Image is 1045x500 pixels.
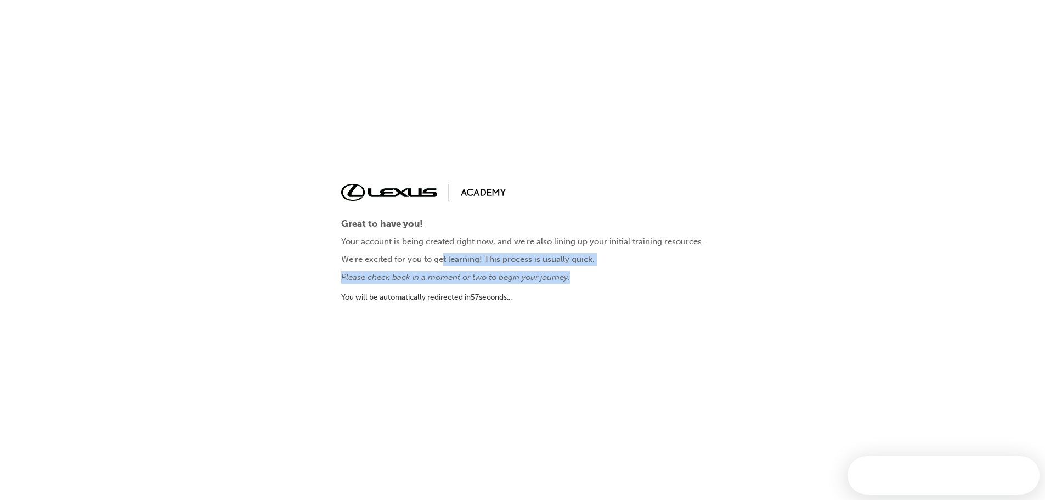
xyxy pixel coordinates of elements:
[341,217,704,230] p: Great to have you!
[341,291,704,304] p: You will be automatically redirected in 57 second s ...
[341,253,704,266] p: We're excited for you to get learning! This process is usually quick.
[1008,463,1034,489] iframe: Intercom live chat
[341,271,704,284] p: Please check back in a moment or two to begin your journey.
[341,235,704,248] p: Your account is being created right now, and we're also lining up your initial training resources.
[341,184,506,201] img: Trak
[848,456,1040,495] iframe: Intercom live chat discovery launcher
